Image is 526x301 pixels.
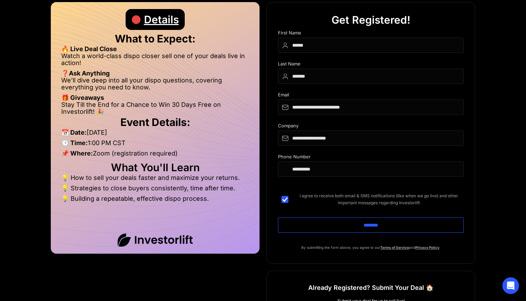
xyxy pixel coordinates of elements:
strong: 🔥 Live Deal Close [61,45,117,53]
li: 💡 Strategies to close buyers consistently, time after time. [61,185,249,195]
div: Company [278,123,464,130]
a: Privacy Policy [415,245,439,249]
li: Stay Till the End for a Chance to Win 30 Days Free on Investorlift! 🎉 [61,101,249,115]
div: Details [144,9,179,30]
p: By submitting the form above, you agree to our and . [278,244,464,251]
li: 💡 How to sell your deals faster and maximize your returns. [61,174,249,185]
div: Open Intercom Messenger [502,277,519,294]
strong: 🎁 Giveaways [61,94,104,101]
strong: ❓Ask Anything [61,70,110,77]
div: Email [278,92,464,100]
div: Get Registered! [332,9,411,30]
li: 1:00 PM CST [61,140,249,150]
a: Terms of Service [380,245,409,249]
li: We’ll dive deep into all your dispo questions, covering everything you need to know. [61,77,249,94]
div: First Name [278,30,464,38]
h1: Already Registered? Submit Your Deal 🏠 [308,282,433,294]
strong: Event Details: [120,116,190,128]
li: Watch a world-class dispo closer sell one of your deals live in action! [61,53,249,70]
li: [DATE] [61,129,249,140]
div: Last Name [278,61,464,69]
h2: What You'll Learn [61,164,249,171]
span: I agree to receive both email & SMS notifications (like when we go live) and other important mess... [294,192,464,206]
div: Phone Number [278,154,464,161]
strong: 📌 Where: [61,150,93,157]
form: DIspo Day Main Form [278,30,464,244]
strong: 📅 Date: [61,129,87,136]
strong: What to Expect: [115,32,196,45]
li: 💡 Building a repeatable, effective dispo process. [61,195,249,202]
li: Zoom (registration required) [61,150,249,160]
strong: 🕒 Time: [61,139,88,146]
